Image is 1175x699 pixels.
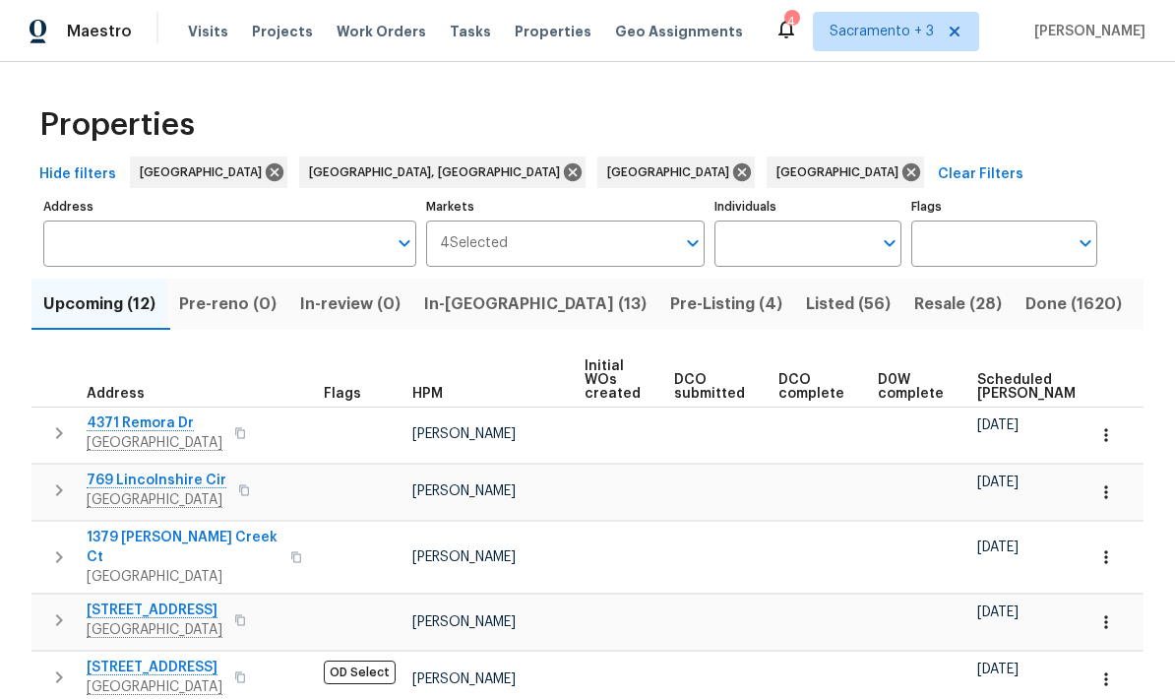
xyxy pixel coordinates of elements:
span: Sacramento + 3 [830,22,934,41]
span: [GEOGRAPHIC_DATA] [607,162,737,182]
span: Maestro [67,22,132,41]
span: Hide filters [39,162,116,187]
span: 1379 [PERSON_NAME] Creek Ct [87,528,278,567]
span: Properties [515,22,591,41]
span: Flags [324,387,361,401]
span: [DATE] [977,476,1019,489]
span: [GEOGRAPHIC_DATA] [87,567,278,587]
label: Individuals [714,201,900,213]
span: Resale (28) [914,290,1002,318]
div: 4 [784,12,798,32]
span: In-review (0) [300,290,401,318]
span: Pre-Listing (4) [670,290,782,318]
div: [GEOGRAPHIC_DATA], [GEOGRAPHIC_DATA] [299,157,586,188]
span: Initial WOs created [585,359,641,401]
span: [DATE] [977,663,1019,676]
span: [PERSON_NAME] [412,672,516,686]
button: Hide filters [31,157,124,193]
span: Listed (56) [806,290,891,318]
span: Clear Filters [938,162,1023,187]
label: Flags [911,201,1097,213]
button: Open [391,229,418,257]
button: Clear Filters [930,157,1031,193]
span: Geo Assignments [615,22,743,41]
span: Tasks [450,25,491,38]
span: [PERSON_NAME] [412,615,516,629]
span: [PERSON_NAME] [412,484,516,498]
span: Work Orders [337,22,426,41]
span: HPM [412,387,443,401]
span: Address [87,387,145,401]
span: [PERSON_NAME] [412,550,516,564]
span: Pre-reno (0) [179,290,277,318]
span: In-[GEOGRAPHIC_DATA] (13) [424,290,647,318]
label: Markets [426,201,706,213]
span: OD Select [324,661,396,684]
span: DCO complete [778,373,844,401]
span: Projects [252,22,313,41]
span: [PERSON_NAME] [412,427,516,441]
button: Open [876,229,903,257]
div: [GEOGRAPHIC_DATA] [130,157,287,188]
span: DCO submitted [674,373,745,401]
span: 4 Selected [440,235,508,252]
div: [GEOGRAPHIC_DATA] [767,157,924,188]
span: [PERSON_NAME] [1026,22,1145,41]
span: Visits [188,22,228,41]
span: [DATE] [977,605,1019,619]
button: Open [1072,229,1099,257]
span: Done (1620) [1025,290,1122,318]
button: Open [679,229,707,257]
div: [GEOGRAPHIC_DATA] [597,157,755,188]
label: Address [43,201,416,213]
span: [GEOGRAPHIC_DATA] [140,162,270,182]
span: [GEOGRAPHIC_DATA] [776,162,906,182]
span: Properties [39,115,195,135]
span: Scheduled [PERSON_NAME] [977,373,1088,401]
span: Upcoming (12) [43,290,155,318]
span: D0W complete [878,373,944,401]
span: [DATE] [977,540,1019,554]
span: [GEOGRAPHIC_DATA], [GEOGRAPHIC_DATA] [309,162,568,182]
span: [DATE] [977,418,1019,432]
